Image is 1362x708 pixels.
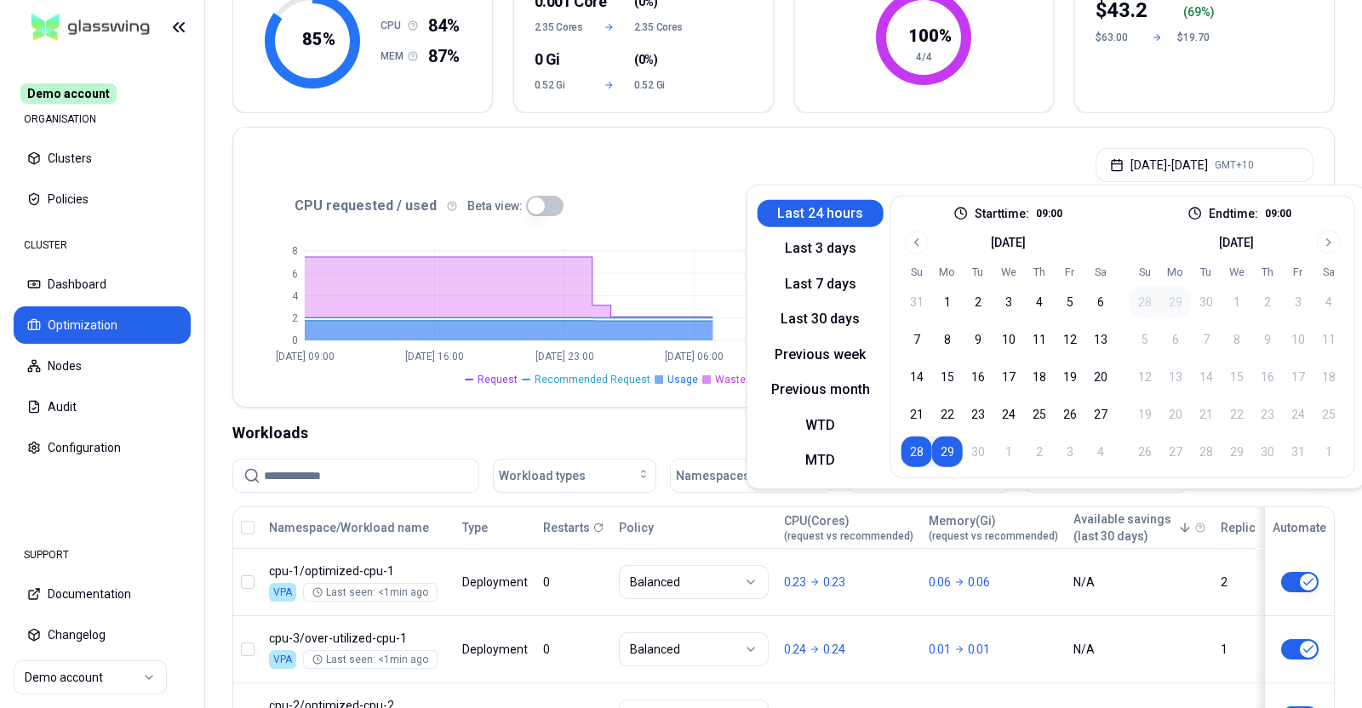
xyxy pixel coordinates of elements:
[462,511,488,545] button: Type
[1024,362,1055,392] button: 18
[1273,519,1326,536] div: Automate
[292,290,299,302] tspan: 4
[758,235,884,262] button: Last 3 days
[993,399,1024,430] button: 24
[1187,3,1201,20] p: 69
[929,529,1058,543] span: (request vs recommended)
[932,437,963,467] button: 29
[1096,148,1313,182] button: [DATE]-[DATE]GMT+10
[665,351,724,363] tspan: [DATE] 06:00
[535,373,650,386] span: Recommended Request
[478,373,518,386] span: Request
[1036,207,1062,220] p: 09:00
[1055,324,1085,355] button: 12
[638,51,654,68] span: 0%
[1221,511,1278,545] button: Replica(s)
[1160,265,1191,280] th: Monday
[1283,265,1313,280] th: Friday
[14,306,191,344] button: Optimization
[963,399,993,430] button: 23
[1096,31,1136,44] div: $63.00
[993,362,1024,392] button: 17
[381,19,408,32] h1: CPU
[1160,287,1191,317] button: 29
[14,538,191,572] div: SUPPORT
[908,26,952,46] tspan: 100 %
[901,265,932,280] th: Sunday
[269,630,447,647] p: over-utilized-cpu-1
[25,8,157,48] img: GlassWing
[292,245,298,257] tspan: 8
[1085,287,1116,317] button: 6
[823,641,845,658] p: 0.24
[993,324,1024,355] button: 10
[14,347,191,385] button: Nodes
[670,459,833,493] button: Namespaces
[1130,265,1160,280] th: Sunday
[1215,158,1254,172] span: GMT+10
[758,447,884,474] button: MTD
[14,616,191,654] button: Changelog
[929,641,951,658] p: 0.01
[14,180,191,218] button: Policies
[963,362,993,392] button: 16
[758,199,884,226] button: Last 24 hours
[784,641,806,658] p: 0.24
[428,14,460,37] span: 84%
[1055,265,1085,280] th: Friday
[1221,641,1278,658] div: 1
[758,376,884,403] button: Previous month
[932,265,963,280] th: Monday
[428,44,460,68] span: 87%
[543,574,604,591] div: 0
[312,653,428,666] div: Last seen: <1min ago
[901,362,932,392] button: 14
[991,234,1026,251] div: [DATE]
[932,399,963,430] button: 22
[292,334,298,346] tspan: 0
[1055,362,1085,392] button: 19
[1085,265,1116,280] th: Saturday
[1130,287,1160,317] button: 28
[1191,265,1222,280] th: Tuesday
[676,467,750,484] span: Namespaces
[1085,362,1116,392] button: 20
[758,411,884,438] button: WTD
[462,641,528,658] div: Deployment
[1265,207,1291,220] p: 09:00
[1219,234,1254,251] div: [DATE]
[467,197,523,214] p: Beta view:
[14,575,191,613] button: Documentation
[758,340,884,368] button: Previous week
[1252,265,1283,280] th: Thursday
[543,519,590,536] p: Restarts
[292,268,298,280] tspan: 6
[381,49,408,63] h1: MEM
[758,305,884,333] button: Last 30 days
[14,429,191,466] button: Configuration
[1183,3,1219,20] div: ( %)
[929,511,1058,545] button: Memory(Gi)(request vs recommended)
[784,511,913,545] button: CPU(Cores)(request vs recommended)
[929,512,1058,543] div: Memory(Gi)
[493,459,656,493] button: Workload types
[269,650,296,669] div: VPA
[1024,265,1055,280] th: Thursday
[1073,574,1205,591] div: N/A
[14,228,191,262] div: CLUSTER
[1055,399,1085,430] button: 26
[269,511,429,545] button: Namespace/Workload name
[901,437,932,467] button: 28
[634,51,657,68] span: ( )
[269,583,296,602] div: VPA
[932,362,963,392] button: 15
[14,388,191,425] button: Audit
[823,574,845,591] p: 0.23
[1055,287,1085,317] button: 5
[932,324,963,355] button: 8
[1313,265,1344,280] th: Saturday
[993,287,1024,317] button: 3
[535,48,585,71] div: 0 Gi
[535,20,585,34] span: 2.35 Cores
[1024,287,1055,317] button: 4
